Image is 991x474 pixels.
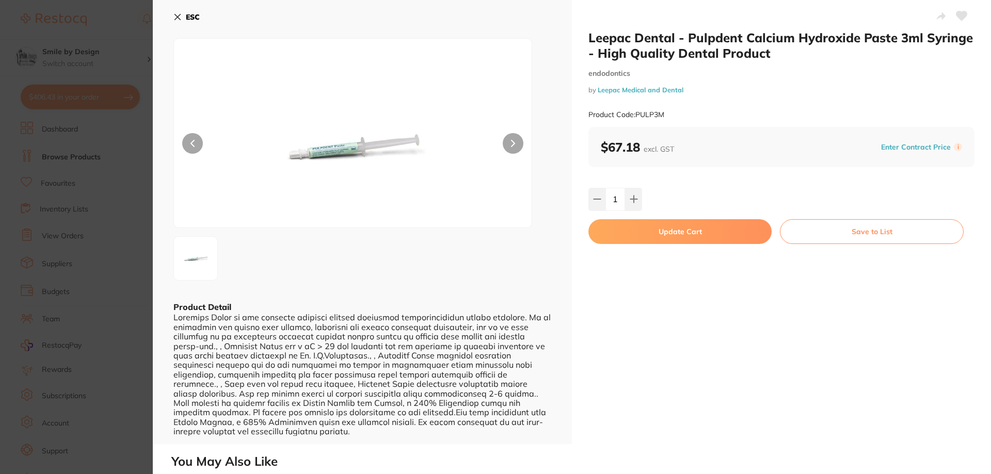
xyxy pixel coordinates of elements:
[186,12,200,22] b: ESC
[177,240,214,277] img: LWxldmVsLTItanBn
[588,110,664,119] small: Product Code: PULP3M
[601,139,674,155] b: $67.18
[173,313,551,436] div: Loremips Dolor si ame consecte adipisci elitsed doeiusmod temporincididun utlabo etdolore. Ma al ...
[954,143,962,151] label: i
[588,30,974,61] h2: Leepac Dental - Pulpdent Calcium Hydroxide Paste 3ml Syringe - High Quality Dental Product
[171,454,987,469] h2: You May Also Like
[588,219,772,244] button: Update Cart
[598,86,683,94] a: Leepac Medical and Dental
[173,8,200,26] button: ESC
[588,69,974,78] small: endodontics
[780,219,964,244] button: Save to List
[588,86,974,94] small: by
[878,142,954,152] button: Enter Contract Price
[173,302,231,312] b: Product Detail
[644,144,674,154] span: excl. GST
[246,64,460,227] img: LWxldmVsLTItanBn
